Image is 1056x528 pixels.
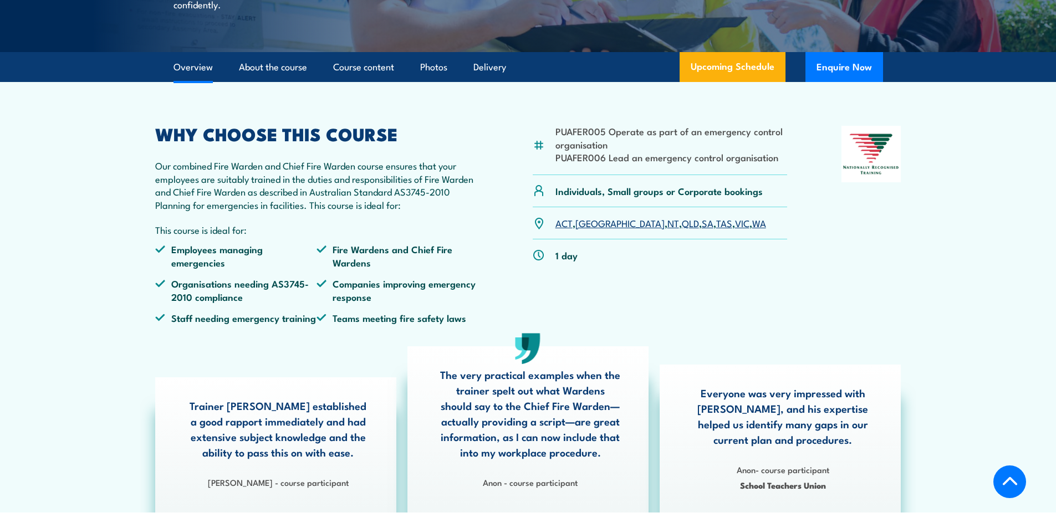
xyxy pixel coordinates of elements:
[239,53,307,82] a: About the course
[155,159,479,211] p: Our combined Fire Warden and Chief Fire Warden course ensures that your employees are suitably tr...
[188,398,369,460] p: Trainer [PERSON_NAME] established a good rapport immediately and had extensive subject knowledge ...
[841,126,901,182] img: Nationally Recognised Training logo.
[667,216,679,229] a: NT
[555,249,578,262] p: 1 day
[333,53,394,82] a: Course content
[555,151,788,163] li: PUAFER006 Lead an emergency control organisation
[555,125,788,151] li: PUAFER005 Operate as part of an emergency control organisation
[555,217,766,229] p: , , , , , , ,
[716,216,732,229] a: TAS
[752,216,766,229] a: WA
[692,479,873,491] span: School Teachers Union
[440,367,621,460] p: The very practical examples when the trainer spelt out what Wardens should say to the Chief Fire ...
[805,52,883,82] button: Enquire Now
[155,311,317,324] li: Staff needing emergency training
[555,184,763,197] p: Individuals, Small groups or Corporate bookings
[208,476,349,488] strong: [PERSON_NAME] - course participant
[737,463,829,475] strong: Anon- course participant
[420,53,447,82] a: Photos
[555,216,573,229] a: ACT
[735,216,749,229] a: VIC
[680,52,785,82] a: Upcoming Schedule
[473,53,506,82] a: Delivery
[155,126,479,141] h2: WHY CHOOSE THIS COURSE
[702,216,713,229] a: SA
[317,277,478,303] li: Companies improving emergency response
[483,476,578,488] strong: Anon - course participant
[682,216,699,229] a: QLD
[155,277,317,303] li: Organisations needing AS3745-2010 compliance
[692,385,873,447] p: Everyone was very impressed with [PERSON_NAME], and his expertise helped us identify many gaps in...
[155,243,317,269] li: Employees managing emergencies
[575,216,665,229] a: [GEOGRAPHIC_DATA]
[174,53,213,82] a: Overview
[317,311,478,324] li: Teams meeting fire safety laws
[317,243,478,269] li: Fire Wardens and Chief Fire Wardens
[155,223,479,236] p: This course is ideal for:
